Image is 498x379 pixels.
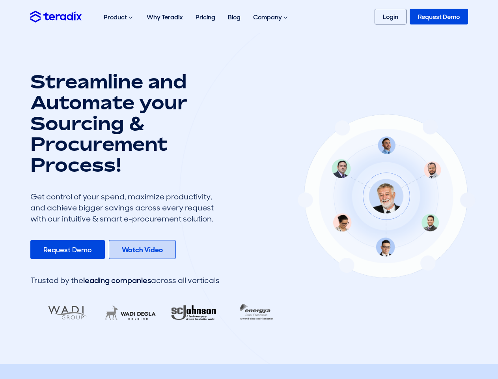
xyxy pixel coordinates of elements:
div: Get control of your spend, maximize productivity, and achieve bigger savings across every request... [30,191,220,224]
img: RA [162,300,226,326]
a: Login [375,9,407,24]
b: Watch Video [122,245,163,255]
div: Product [97,5,140,30]
div: Company [247,5,295,30]
h1: Streamline and Automate your Sourcing & Procurement Process! [30,71,220,175]
a: Watch Video [109,240,176,259]
img: Teradix logo [30,11,82,22]
a: Request Demo [410,9,468,24]
iframe: Chatbot [446,327,487,368]
a: Why Teradix [140,5,189,30]
img: LifeMakers [99,300,162,326]
a: Blog [222,5,247,30]
a: Pricing [189,5,222,30]
span: leading companies [83,275,151,285]
div: Trusted by the across all verticals [30,275,220,286]
a: Request Demo [30,240,105,259]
